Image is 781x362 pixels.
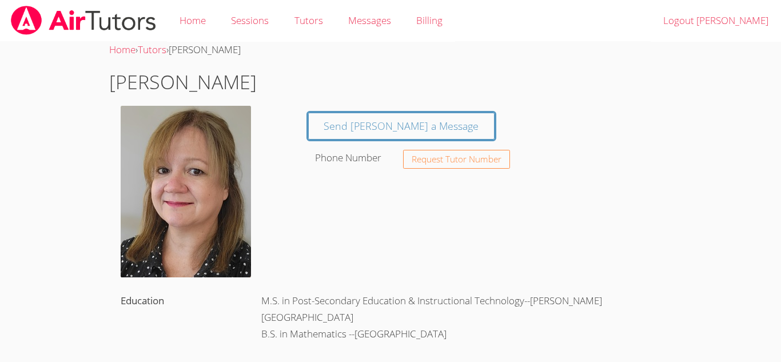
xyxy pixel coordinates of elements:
[109,43,136,56] a: Home
[121,106,251,277] img: 20230430_121232.jpg
[121,294,164,307] label: Education
[109,67,672,97] h1: [PERSON_NAME]
[10,6,157,35] img: airtutors_banner-c4298cdbf04f3fff15de1276eac7730deb9818008684d7c2e4769d2f7ddbe033.png
[348,14,391,27] span: Messages
[169,43,241,56] span: [PERSON_NAME]
[138,43,166,56] a: Tutors
[109,42,672,58] div: › ›
[403,150,510,169] button: Request Tutor Number
[412,155,501,164] span: Request Tutor Number
[308,113,495,140] a: Send [PERSON_NAME] a Message
[315,151,381,164] label: Phone Number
